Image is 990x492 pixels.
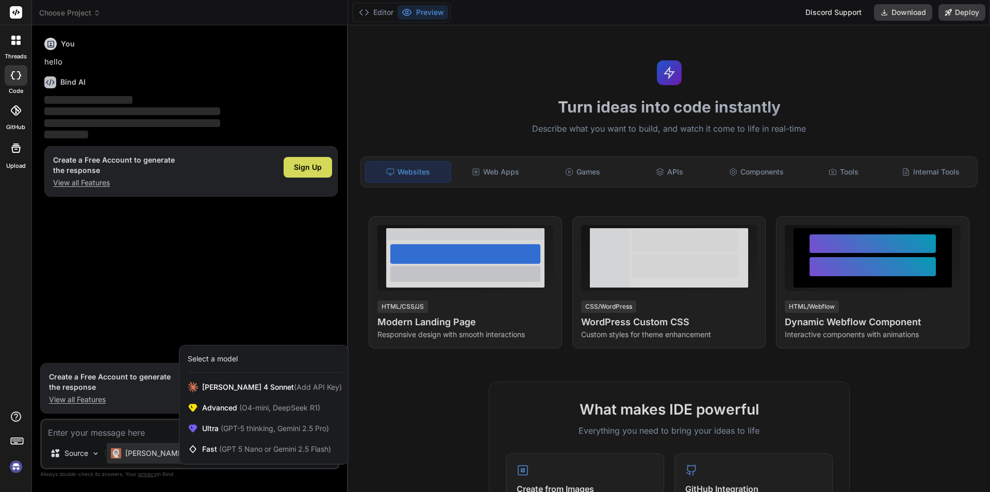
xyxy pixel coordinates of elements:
[7,458,25,475] img: signin
[6,123,25,132] label: GitHub
[219,445,331,453] span: (GPT 5 Nano or Gemini 2.5 Flash)
[202,444,331,454] span: Fast
[202,423,329,434] span: Ultra
[219,424,329,433] span: (GPT-5 thinking, Gemini 2.5 Pro)
[294,383,342,391] span: (Add API Key)
[202,382,342,392] span: [PERSON_NAME] 4 Sonnet
[5,52,27,61] label: threads
[9,87,23,96] label: code
[188,354,238,364] div: Select a model
[202,403,320,413] span: Advanced
[6,162,26,170] label: Upload
[237,403,320,412] span: (O4-mini, DeepSeek R1)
